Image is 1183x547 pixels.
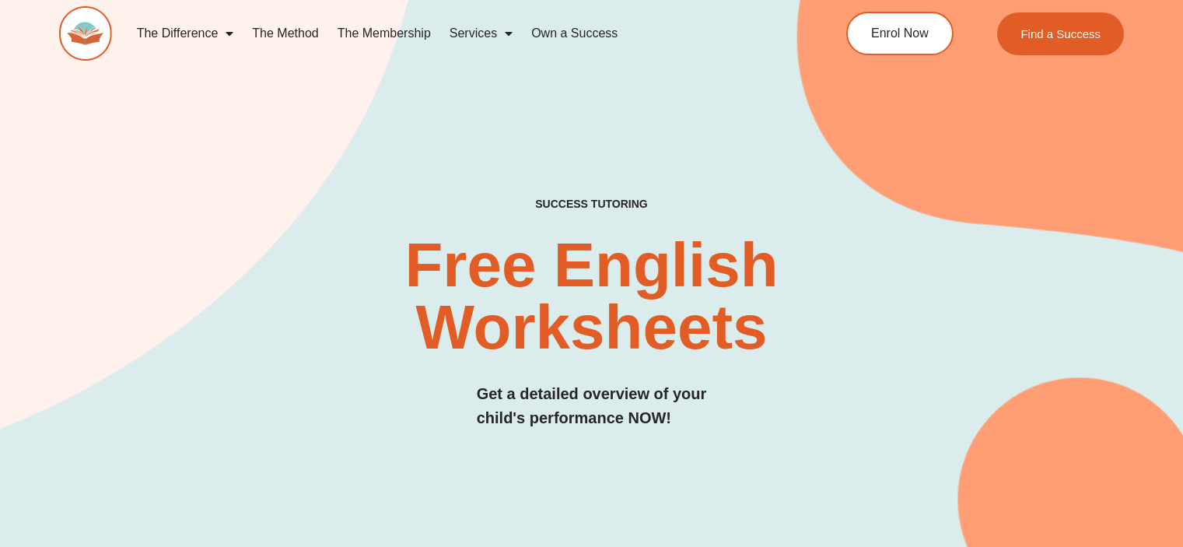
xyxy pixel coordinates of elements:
[522,16,627,51] a: Own a Success
[1020,28,1101,40] span: Find a Success
[240,234,943,359] h2: Free English Worksheets​
[997,12,1124,55] a: Find a Success
[846,12,954,55] a: Enrol Now
[871,27,929,40] span: Enrol Now
[128,16,786,51] nav: Menu
[434,198,749,211] h4: SUCCESS TUTORING​
[128,16,243,51] a: The Difference
[477,382,707,430] h3: Get a detailed overview of your child's performance NOW!
[440,16,522,51] a: Services
[243,16,327,51] a: The Method
[328,16,440,51] a: The Membership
